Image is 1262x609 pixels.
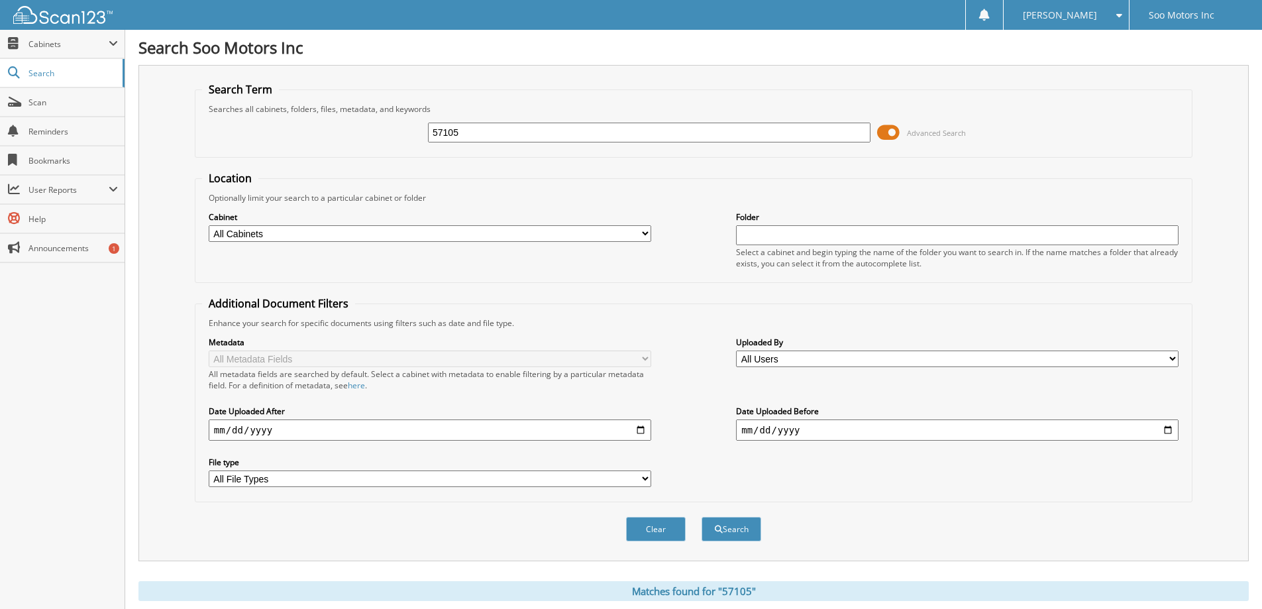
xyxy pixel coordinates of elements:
[209,368,651,391] div: All metadata fields are searched by default. Select a cabinet with metadata to enable filtering b...
[736,419,1179,441] input: end
[28,97,118,108] span: Scan
[109,243,119,254] div: 1
[209,457,651,468] label: File type
[28,184,109,195] span: User Reports
[138,581,1249,601] div: Matches found for "57105"
[28,126,118,137] span: Reminders
[138,36,1249,58] h1: Search Soo Motors Inc
[13,6,113,24] img: scan123-logo-white.svg
[702,517,761,541] button: Search
[736,211,1179,223] label: Folder
[209,211,651,223] label: Cabinet
[348,380,365,391] a: here
[202,82,279,97] legend: Search Term
[202,171,258,186] legend: Location
[209,337,651,348] label: Metadata
[202,317,1185,329] div: Enhance your search for specific documents using filters such as date and file type.
[209,419,651,441] input: start
[209,406,651,417] label: Date Uploaded After
[202,103,1185,115] div: Searches all cabinets, folders, files, metadata, and keywords
[1149,11,1214,19] span: Soo Motors Inc
[28,243,118,254] span: Announcements
[907,128,966,138] span: Advanced Search
[736,247,1179,269] div: Select a cabinet and begin typing the name of the folder you want to search in. If the name match...
[202,192,1185,203] div: Optionally limit your search to a particular cabinet or folder
[202,296,355,311] legend: Additional Document Filters
[28,38,109,50] span: Cabinets
[626,517,686,541] button: Clear
[1023,11,1097,19] span: [PERSON_NAME]
[28,68,116,79] span: Search
[736,406,1179,417] label: Date Uploaded Before
[736,337,1179,348] label: Uploaded By
[28,155,118,166] span: Bookmarks
[28,213,118,225] span: Help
